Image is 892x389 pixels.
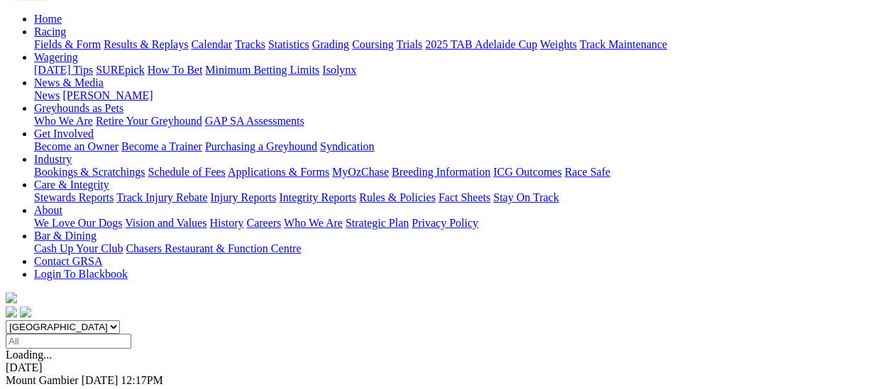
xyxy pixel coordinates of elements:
span: Mount Gambier [6,374,79,386]
a: Track Maintenance [580,38,667,50]
span: Loading... [6,349,52,361]
a: Who We Are [34,115,93,127]
a: Race Safe [564,166,610,178]
input: Select date [6,334,131,349]
div: Bar & Dining [34,242,886,255]
a: Retire Your Greyhound [96,115,202,127]
a: Isolynx [322,64,356,76]
a: Results & Replays [104,38,188,50]
a: Fields & Form [34,38,101,50]
div: Wagering [34,64,886,77]
a: Minimum Betting Limits [205,64,319,76]
a: Privacy Policy [412,217,478,229]
a: Track Injury Rebate [116,191,207,203]
a: Strategic Plan [346,217,409,229]
a: History [209,217,243,229]
a: Wagering [34,51,78,63]
a: Vision and Values [125,217,207,229]
span: [DATE] [82,374,119,386]
a: Login To Blackbook [34,268,128,280]
a: Greyhounds as Pets [34,102,123,114]
a: [DATE] Tips [34,64,93,76]
a: Stewards Reports [34,191,114,203]
a: SUREpick [96,64,144,76]
a: Bookings & Scratchings [34,166,145,178]
a: Become a Trainer [121,140,202,152]
a: About [34,204,62,216]
a: Integrity Reports [279,191,356,203]
div: News & Media [34,89,886,102]
a: GAP SA Assessments [205,115,304,127]
a: Chasers Restaurant & Function Centre [126,242,301,254]
a: Who We Are [284,217,343,229]
a: Become an Owner [34,140,119,152]
a: Bar & Dining [34,230,97,242]
a: Industry [34,153,72,165]
a: ICG Outcomes [493,166,561,178]
a: Get Involved [34,128,94,140]
a: Fact Sheets [439,191,490,203]
a: Stay On Track [493,191,558,203]
a: Coursing [352,38,394,50]
a: Weights [540,38,577,50]
span: 12:17PM [121,374,163,386]
img: logo-grsa-white.png [6,292,17,303]
div: Care & Integrity [34,191,886,204]
div: Racing [34,38,886,51]
a: Applications & Forms [228,166,329,178]
a: Tracks [235,38,265,50]
a: Schedule of Fees [148,166,225,178]
div: Industry [34,166,886,179]
a: News [34,89,60,101]
div: Get Involved [34,140,886,153]
a: [PERSON_NAME] [62,89,153,101]
a: 2025 TAB Adelaide Cup [425,38,537,50]
a: Injury Reports [210,191,276,203]
a: Purchasing a Greyhound [205,140,317,152]
a: Home [34,13,62,25]
a: We Love Our Dogs [34,217,122,229]
a: Careers [246,217,281,229]
a: Breeding Information [392,166,490,178]
a: Grading [312,38,349,50]
div: [DATE] [6,361,886,374]
img: twitter.svg [20,306,31,317]
div: About [34,217,886,230]
a: How To Bet [148,64,203,76]
a: News & Media [34,77,104,89]
img: facebook.svg [6,306,17,317]
a: Cash Up Your Club [34,242,123,254]
a: Statistics [268,38,309,50]
a: Contact GRSA [34,255,102,267]
a: Syndication [320,140,374,152]
div: Greyhounds as Pets [34,115,886,128]
a: Trials [396,38,422,50]
a: Care & Integrity [34,179,109,191]
a: Rules & Policies [359,191,436,203]
a: MyOzChase [332,166,389,178]
a: Racing [34,26,66,38]
a: Calendar [191,38,232,50]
